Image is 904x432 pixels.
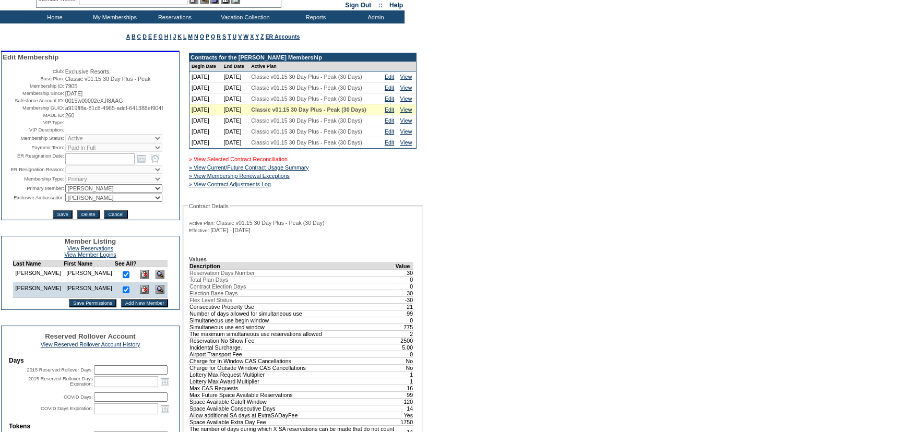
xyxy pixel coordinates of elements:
[189,317,395,323] td: Simultaneous use begin window
[65,105,163,111] span: a919ff8a-81c8-4965-adcf-641388ef904f
[189,220,215,226] span: Active Plan:
[395,344,413,351] td: 5.00
[189,62,222,71] td: Begin Date
[65,98,123,104] span: 0015w00002eXJf8AAG
[158,33,162,40] a: G
[159,376,171,387] a: Open the calendar popup.
[41,406,93,411] label: COVID Days Expiration:
[251,139,362,146] span: Classic v01.15 30 Day Plus - Peak (30 Days)
[3,143,64,152] td: Payment Term:
[115,260,137,267] td: See All?
[395,269,413,276] td: 30
[395,303,413,310] td: 21
[3,165,64,174] td: ER Resignation Reason:
[385,139,394,146] a: Edit
[189,323,395,330] td: Simultaneous use end window
[389,2,403,9] a: Help
[222,71,249,82] td: [DATE]
[104,210,127,219] input: Cancel
[13,267,64,283] td: [PERSON_NAME]
[189,71,222,82] td: [DATE]
[395,290,413,296] td: 30
[189,412,395,418] td: Allow additional SA days at ExtraSADayFee
[65,68,110,75] span: Exclusive Resorts
[64,260,115,267] td: First Name
[64,282,115,298] td: [PERSON_NAME]
[395,364,413,371] td: No
[189,357,395,364] td: Charge for In Window CAS Cancellations
[188,33,193,40] a: M
[189,330,395,337] td: The maximum simultaneous use reservations allowed
[238,33,242,40] a: V
[3,175,64,183] td: Membership Type:
[200,33,204,40] a: O
[77,210,100,219] input: Delete
[84,10,144,23] td: My Memberships
[189,297,232,303] span: Flex Level Status
[189,337,395,344] td: Reservation No Show Fee
[385,106,394,113] a: Edit
[222,126,249,137] td: [DATE]
[284,10,344,23] td: Reports
[3,112,64,118] td: MAUL ID:
[189,181,271,187] a: » View Contract Adjustments Log
[395,310,413,317] td: 99
[395,283,413,290] td: 0
[265,33,300,40] a: ER Accounts
[189,277,228,283] span: Total Plan Days
[136,153,147,164] a: Open the calendar popup.
[251,95,362,102] span: Classic v01.15 30 Day Plus - Peak (30 Days)
[27,367,93,373] label: 2015 Reserved Rollover Days:
[132,33,136,40] a: B
[189,418,395,425] td: Space Available Extra Day Fee
[251,128,362,135] span: Classic v01.15 30 Day Plus - Peak (30 Days)
[189,53,416,62] td: Contracts for the [PERSON_NAME] Membership
[189,290,237,296] span: Election Base Days
[28,376,93,387] label: 2015 Reserved Rollover Days Expiration:
[189,126,222,137] td: [DATE]
[65,76,150,82] span: Classic v01.15 30 Day Plus - Peak
[189,115,222,126] td: [DATE]
[249,62,383,71] td: Active Plan
[395,405,413,412] td: 14
[189,378,395,385] td: Lottery Max Award Multiplier
[400,128,412,135] a: View
[395,330,413,337] td: 2
[243,33,248,40] a: W
[189,227,209,234] span: Effective:
[189,303,395,310] td: Consecutive Property Use
[232,33,236,40] a: U
[189,173,290,179] a: » View Membership Renewal Exceptions
[3,105,64,111] td: Membership GUID:
[210,227,251,233] span: [DATE] - [DATE]
[189,137,222,148] td: [DATE]
[189,104,222,115] td: [DATE]
[142,33,147,40] a: D
[222,104,249,115] td: [DATE]
[251,106,366,113] span: Classic v01.15 30 Day Plus - Peak (30 Days)
[13,282,64,298] td: [PERSON_NAME]
[189,398,395,405] td: Space Available Cutoff Window
[222,62,249,71] td: End Date
[395,385,413,391] td: 16
[395,412,413,418] td: Yes
[189,93,222,104] td: [DATE]
[378,2,383,9] span: ::
[206,33,209,40] a: P
[170,33,171,40] a: I
[395,337,413,344] td: 2500
[65,90,83,97] span: [DATE]
[183,33,186,40] a: L
[189,344,395,351] td: Incidental Surcharge.
[385,74,394,80] a: Edit
[211,33,215,40] a: Q
[156,270,164,279] img: View Dashboard
[228,33,231,40] a: T
[345,2,371,9] a: Sign Out
[400,139,412,146] a: View
[400,117,412,124] a: View
[148,33,152,40] a: E
[400,95,412,102] a: View
[3,98,64,104] td: Salesforce Account ID:
[64,267,115,283] td: [PERSON_NAME]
